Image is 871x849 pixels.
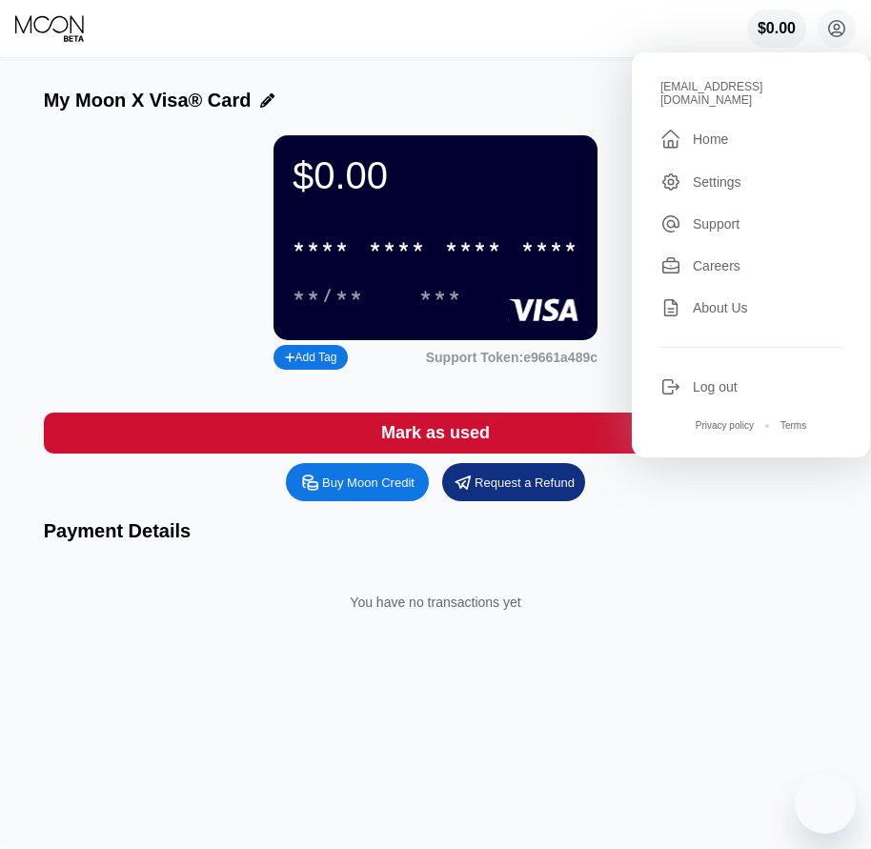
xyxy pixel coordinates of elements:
[426,350,598,365] div: Support Token:e9661a489c
[660,128,841,151] div: Home
[696,420,754,431] div: Privacy policy
[660,297,841,318] div: About Us
[660,213,841,234] div: Support
[747,10,806,48] div: $0.00
[59,576,813,629] div: You have no transactions yet
[758,20,796,37] div: $0.00
[426,350,598,365] div: Support Token: e9661a489c
[660,128,681,151] div: 
[293,154,578,197] div: $0.00
[693,258,740,273] div: Careers
[44,413,828,454] div: Mark as used
[660,376,841,397] div: Log out
[693,300,748,315] div: About Us
[693,131,728,147] div: Home
[381,422,490,444] div: Mark as used
[780,420,806,431] div: Terms
[442,463,585,501] div: Request a Refund
[286,463,429,501] div: Buy Moon Credit
[795,773,856,834] iframe: Button to launch messaging window
[693,379,738,394] div: Log out
[693,216,739,232] div: Support
[660,80,841,107] div: [EMAIL_ADDRESS][DOMAIN_NAME]
[322,475,415,491] div: Buy Moon Credit
[273,345,348,370] div: Add Tag
[44,520,828,542] div: Payment Details
[285,351,336,364] div: Add Tag
[475,475,575,491] div: Request a Refund
[660,255,841,276] div: Careers
[693,174,741,190] div: Settings
[660,172,841,192] div: Settings
[44,90,252,111] div: My Moon X Visa® Card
